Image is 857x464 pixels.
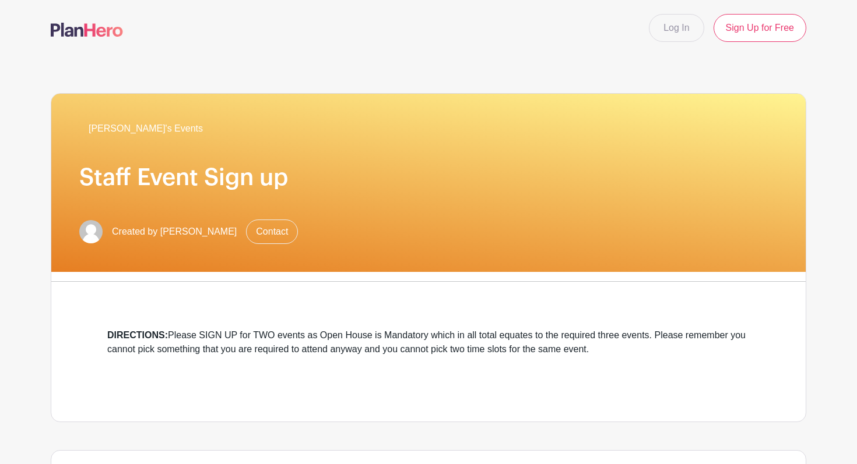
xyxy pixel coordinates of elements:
strong: DIRECTIONS: [107,330,168,340]
a: Sign Up for Free [714,14,806,42]
img: logo-507f7623f17ff9eddc593b1ce0a138ce2505c220e1c5a4e2b4648c50719b7d32.svg [51,23,123,37]
a: Contact [246,219,298,244]
h1: Staff Event Sign up [79,164,778,192]
img: default-ce2991bfa6775e67f084385cd625a349d9dcbb7a52a09fb2fda1e96e2d18dcdb.png [79,220,103,243]
span: [PERSON_NAME]'s Events [89,122,203,136]
span: Created by [PERSON_NAME] [112,225,237,239]
a: Log In [649,14,704,42]
div: Please SIGN UP for TWO events as Open House is Mandatory which in all total equates to the requir... [107,328,750,356]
